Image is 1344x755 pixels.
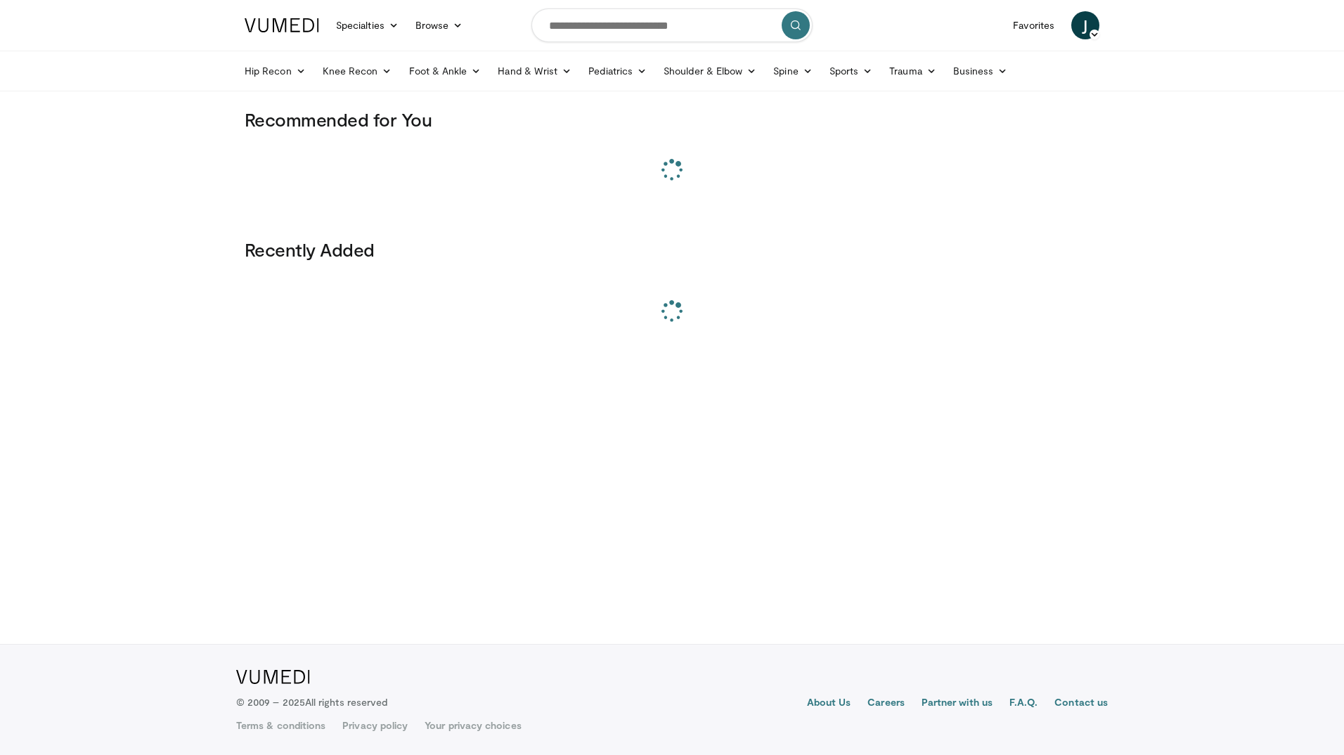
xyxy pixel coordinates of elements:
[236,670,310,684] img: VuMedi Logo
[328,11,407,39] a: Specialties
[1054,695,1108,712] a: Contact us
[765,57,820,85] a: Spine
[245,18,319,32] img: VuMedi Logo
[1071,11,1099,39] a: J
[922,695,993,712] a: Partner with us
[425,718,521,733] a: Your privacy choices
[489,57,580,85] a: Hand & Wrist
[245,108,1099,131] h3: Recommended for You
[881,57,945,85] a: Trauma
[580,57,655,85] a: Pediatrics
[807,695,851,712] a: About Us
[407,11,472,39] a: Browse
[1009,695,1038,712] a: F.A.Q.
[314,57,401,85] a: Knee Recon
[1004,11,1063,39] a: Favorites
[342,718,408,733] a: Privacy policy
[245,238,1099,261] h3: Recently Added
[236,718,325,733] a: Terms & conditions
[531,8,813,42] input: Search topics, interventions
[236,695,387,709] p: © 2009 – 2025
[821,57,881,85] a: Sports
[655,57,765,85] a: Shoulder & Elbow
[867,695,905,712] a: Careers
[236,57,314,85] a: Hip Recon
[305,696,387,708] span: All rights reserved
[945,57,1016,85] a: Business
[401,57,490,85] a: Foot & Ankle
